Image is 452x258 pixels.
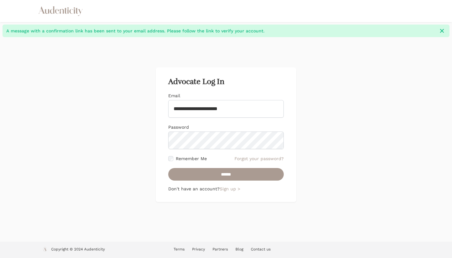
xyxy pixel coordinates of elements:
a: Forgot your password? [234,155,284,162]
a: Contact us [251,247,271,251]
h2: Advocate Log In [168,77,284,86]
a: Sign up > [220,186,240,191]
label: Remember Me [176,155,207,162]
span: A message with a confirmation link has been sent to your email address. Please follow the link to... [6,28,435,34]
a: Terms [174,247,185,251]
label: Email [168,93,180,98]
a: Privacy [192,247,205,251]
p: Copyright © 2024 Audenticity [51,247,105,253]
a: Blog [235,247,243,251]
a: Partners [213,247,228,251]
label: Password [168,125,189,130]
p: Don't have an account? [168,186,284,192]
